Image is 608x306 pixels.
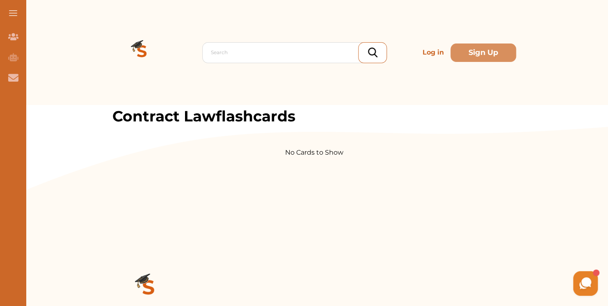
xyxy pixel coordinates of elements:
[112,23,171,82] img: Logo
[112,105,516,127] p: Contract Law flashcards
[419,44,447,61] p: Log in
[368,48,377,57] img: search_icon
[450,43,516,62] button: Sign Up
[112,148,516,158] p: No Cards to Show
[411,269,600,298] iframe: HelpCrunch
